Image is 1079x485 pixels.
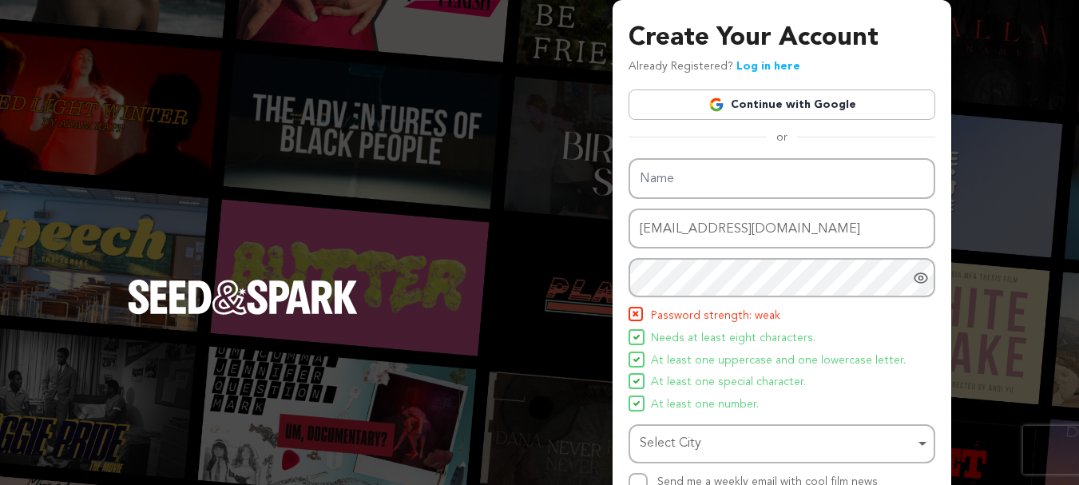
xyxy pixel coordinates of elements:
p: Already Registered? [629,58,800,77]
a: Log in here [736,61,800,72]
span: Password strength: weak [651,307,780,326]
a: Continue with Google [629,89,935,120]
span: At least one special character. [651,373,806,392]
h3: Create Your Account [629,19,935,58]
img: Seed&Spark Icon [633,378,640,384]
img: Google logo [708,97,724,113]
span: At least one uppercase and one lowercase letter. [651,352,906,371]
img: Seed&Spark Icon [633,334,640,340]
img: Seed&Spark Icon [630,308,641,320]
span: At least one number. [651,396,759,415]
div: Select City [640,432,914,455]
img: Seed&Spark Icon [633,356,640,363]
span: or [767,129,797,145]
input: Name [629,158,935,199]
a: Seed&Spark Homepage [128,280,358,347]
input: Email address [629,209,935,249]
a: Show password as plain text. Warning: this will display your password on the screen. [913,270,929,286]
img: Seed&Spark Icon [633,400,640,407]
img: Seed&Spark Logo [128,280,358,315]
span: Needs at least eight characters. [651,329,815,348]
